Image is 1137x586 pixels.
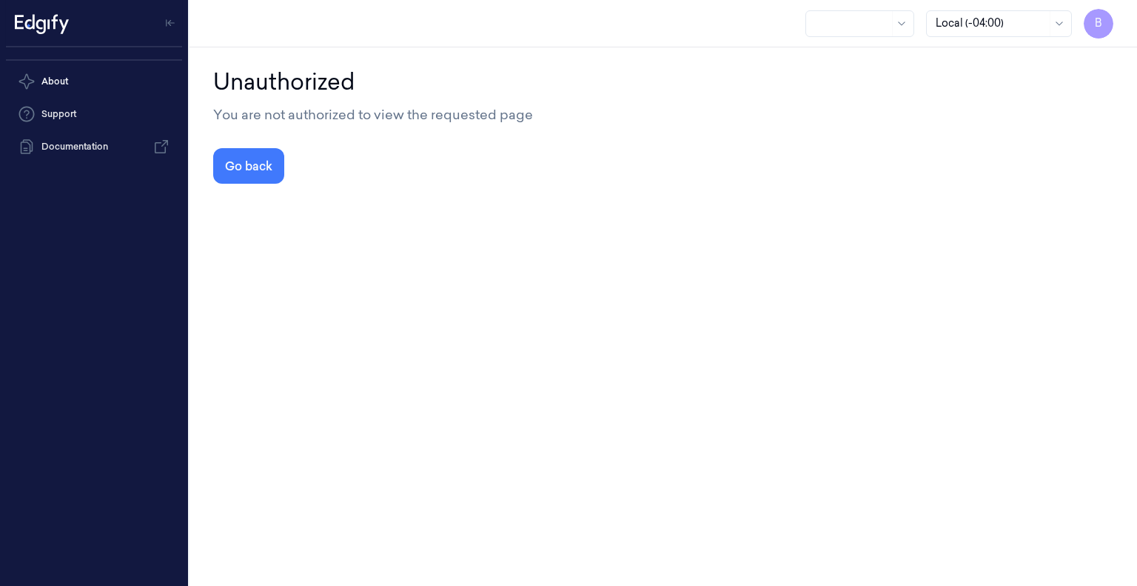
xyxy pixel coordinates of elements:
[158,11,182,35] button: Toggle Navigation
[213,148,284,184] button: Go back
[213,104,1113,124] div: You are not authorized to view the requested page
[6,99,182,129] a: Support
[1084,9,1113,39] button: B
[213,65,1113,99] div: Unauthorized
[6,132,182,162] a: Documentation
[6,67,182,96] button: About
